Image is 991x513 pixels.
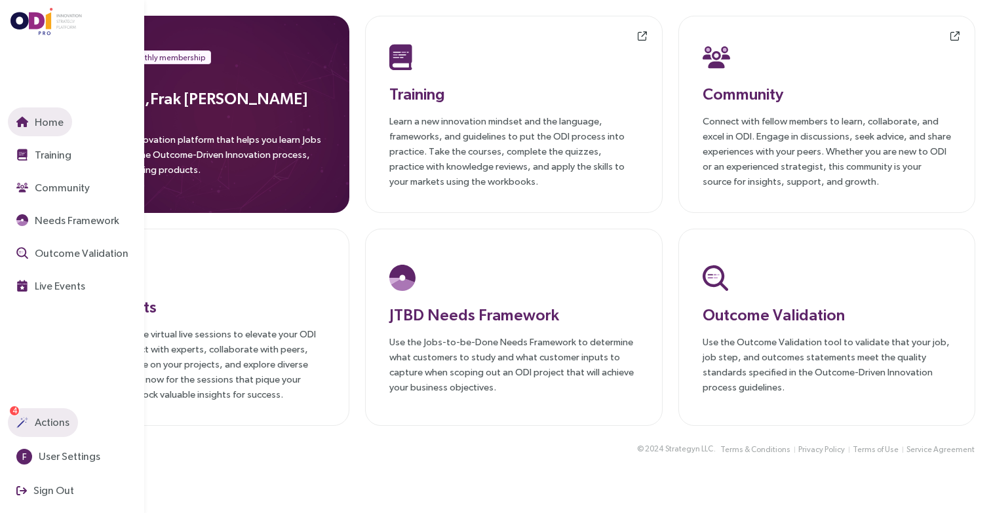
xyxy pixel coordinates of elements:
button: Home [8,107,72,136]
span: Terms of Use [853,444,899,456]
p: Use the Outcome Validation tool to validate that your job, job step, and outcomes statements meet... [703,334,951,394]
span: F [22,449,27,465]
img: Community [16,181,28,193]
img: Live Events [16,280,28,292]
span: Home [32,114,64,130]
button: Strategyn LLC [665,442,714,456]
button: Actions [8,408,78,437]
img: ODIpro [10,8,83,35]
span: Privacy Policy [798,444,845,456]
img: Outcome Validation [703,265,728,291]
div: © 2024 . [637,442,716,456]
button: Terms & Conditions [720,443,791,457]
p: ODIpro is an innovation platform that helps you learn Jobs Theory, apply the Outcome-Driven Innov... [76,132,326,185]
img: Actions [16,417,28,428]
p: Learn a new innovation mindset and the language, frameworks, and guidelines to put the ODI proces... [389,113,638,189]
span: Actions [32,414,69,430]
img: JTBD Needs Platform [389,265,416,291]
span: Sign Out [31,482,74,499]
button: Privacy Policy [798,443,845,457]
h3: Live Events [77,295,325,318]
span: Terms & Conditions [720,444,790,456]
span: Community [32,180,90,196]
span: Service Agreement [906,444,975,456]
img: Training [16,149,28,161]
span: Live Events [32,278,85,294]
button: Community [8,173,98,202]
button: Sign Out [8,476,83,505]
button: Outcome Validation [8,238,137,267]
img: Training [389,44,412,70]
button: Terms of Use [852,443,899,457]
button: Service Agreement [906,443,975,457]
span: Needs Framework [32,212,119,229]
h3: Training [389,82,638,105]
span: Outcome Validation [32,245,128,261]
span: Training [32,147,71,163]
img: Community [703,44,730,70]
h3: JTBD Needs Framework [389,303,638,326]
p: Connect with fellow members to learn, collaborate, and excel in ODI. Engage in discussions, seek ... [703,113,951,189]
img: Outcome Validation [16,247,28,259]
p: Use the Jobs-to-be-Done Needs Framework to determine what customers to study and what customer in... [389,334,638,394]
button: FUser Settings [8,442,109,471]
span: 4 [12,406,17,415]
button: Needs Framework [8,206,128,235]
h3: Community [703,82,951,105]
button: Live Events [8,271,94,300]
h3: Outcome Validation [703,303,951,326]
span: Strategyn LLC [665,443,713,455]
span: Monthly membership [129,51,205,64]
img: JTBD Needs Framework [16,214,28,226]
button: Training [8,140,80,169]
sup: 4 [10,406,19,415]
p: Join our exclusive virtual live sessions to elevate your ODI journey. Connect with experts, colla... [77,326,325,402]
h3: Welcome, Frak [PERSON_NAME] [76,86,326,110]
span: User Settings [36,448,100,465]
